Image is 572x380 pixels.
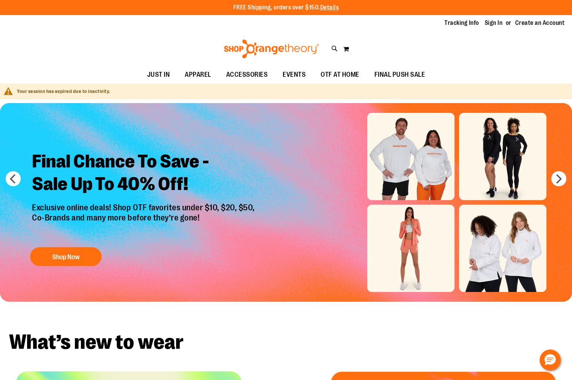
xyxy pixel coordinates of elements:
[515,19,565,27] a: Create an Account
[444,19,479,27] a: Tracking Info
[26,144,262,203] h2: Final Chance To Save - Sale Up To 40% Off!
[140,66,178,84] a: JUST IN
[177,66,219,84] a: APPAREL
[17,88,564,95] div: Your session has expired due to inactivity.
[485,19,503,27] a: Sign In
[30,247,102,266] button: Shop Now
[551,171,566,186] button: next
[147,66,170,83] span: JUST IN
[223,40,320,58] img: Shop Orangetheory
[6,171,21,186] button: prev
[374,66,425,83] span: FINAL PUSH SALE
[321,66,359,83] span: OTF AT HOME
[367,66,433,84] a: FINAL PUSH SALE
[219,66,275,84] a: ACCESSORIES
[283,66,306,83] span: EVENTS
[226,66,268,83] span: ACCESSORIES
[9,332,563,353] h2: What’s new to wear
[26,144,262,270] a: Final Chance To Save -Sale Up To 40% Off! Exclusive online deals! Shop OTF favorites under $10, $...
[185,66,211,83] span: APPAREL
[275,66,313,84] a: EVENTS
[540,350,561,371] button: Hello, have a question? Let’s chat.
[313,66,367,84] a: OTF AT HOME
[320,4,339,11] a: Details
[26,203,262,240] p: Exclusive online deals! Shop OTF favorites under $10, $20, $50, Co-Brands and many more before th...
[233,3,339,12] p: FREE Shipping, orders over $150.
